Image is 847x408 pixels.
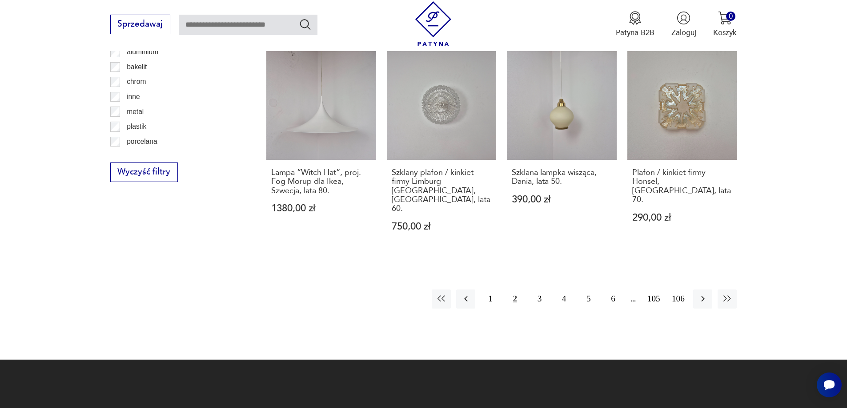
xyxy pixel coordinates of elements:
[628,11,642,25] img: Ikona medalu
[671,11,696,38] button: Zaloguj
[530,289,549,309] button: 3
[616,11,654,38] button: Patyna B2B
[713,28,737,38] p: Koszyk
[127,91,140,103] p: inne
[110,21,170,28] a: Sprzedawaj
[481,289,500,309] button: 1
[127,76,146,87] p: chrom
[127,151,149,162] p: porcelit
[127,136,157,147] p: porcelana
[817,372,842,397] iframe: Smartsupp widget button
[512,168,612,186] h3: Szklana lampka wisząca, Dania, lata 50.
[718,11,732,25] img: Ikona koszyka
[632,213,732,222] p: 290,00 zł
[127,121,146,132] p: plastik
[299,18,312,31] button: Szukaj
[127,61,147,73] p: bakelit
[110,15,170,34] button: Sprzedawaj
[603,289,622,309] button: 6
[677,11,690,25] img: Ikonka użytkownika
[507,50,617,252] a: Szklana lampka wisząca, Dania, lata 50.Szklana lampka wisząca, Dania, lata 50.390,00 zł
[127,46,158,58] p: aluminium
[644,289,663,309] button: 105
[726,12,735,21] div: 0
[271,168,371,195] h3: Lampa “Witch Hat”, proj. Fog Morup dla Ikea, Szwecja, lata 80.
[266,50,376,252] a: Lampa “Witch Hat”, proj. Fog Morup dla Ikea, Szwecja, lata 80.Lampa “Witch Hat”, proj. Fog Morup ...
[271,204,371,213] p: 1380,00 zł
[554,289,574,309] button: 4
[110,162,178,182] button: Wyczyść filtry
[506,289,525,309] button: 2
[127,106,144,118] p: metal
[669,289,688,309] button: 106
[387,50,497,252] a: Szklany plafon / kinkiet firmy Limburg Glashütte, Niemcy, lata 60.Szklany plafon / kinkiet firmy ...
[616,28,654,38] p: Patyna B2B
[392,168,492,214] h3: Szklany plafon / kinkiet firmy Limburg [GEOGRAPHIC_DATA], [GEOGRAPHIC_DATA], lata 60.
[392,222,492,231] p: 750,00 zł
[627,50,737,252] a: Plafon / kinkiet firmy Honsel, Niemcy, lata 70.Plafon / kinkiet firmy Honsel, [GEOGRAPHIC_DATA], ...
[512,195,612,204] p: 390,00 zł
[411,1,456,46] img: Patyna - sklep z meblami i dekoracjami vintage
[632,168,732,205] h3: Plafon / kinkiet firmy Honsel, [GEOGRAPHIC_DATA], lata 70.
[713,11,737,38] button: 0Koszyk
[579,289,598,309] button: 5
[671,28,696,38] p: Zaloguj
[616,11,654,38] a: Ikona medaluPatyna B2B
